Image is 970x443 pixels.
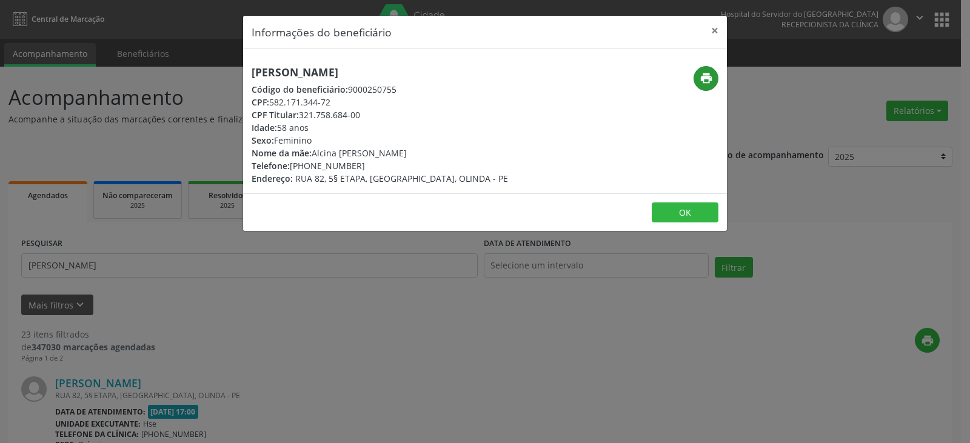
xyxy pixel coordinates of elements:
span: Código do beneficiário: [252,84,348,95]
span: CPF Titular: [252,109,299,121]
div: 321.758.684-00 [252,108,508,121]
h5: Informações do beneficiário [252,24,392,40]
button: print [694,66,718,91]
h5: [PERSON_NAME] [252,66,508,79]
span: Telefone: [252,160,290,172]
span: Sexo: [252,135,274,146]
div: [PHONE_NUMBER] [252,159,508,172]
button: OK [652,202,718,223]
span: CPF: [252,96,269,108]
div: 58 anos [252,121,508,134]
button: Close [703,16,727,45]
span: Idade: [252,122,277,133]
div: Alcina [PERSON_NAME] [252,147,508,159]
span: RUA 82, 5§ ETAPA, [GEOGRAPHIC_DATA], OLINDA - PE [295,173,508,184]
span: Nome da mãe: [252,147,312,159]
span: Endereço: [252,173,293,184]
i: print [700,72,713,85]
div: 9000250755 [252,83,508,96]
div: 582.171.344-72 [252,96,508,108]
div: Feminino [252,134,508,147]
